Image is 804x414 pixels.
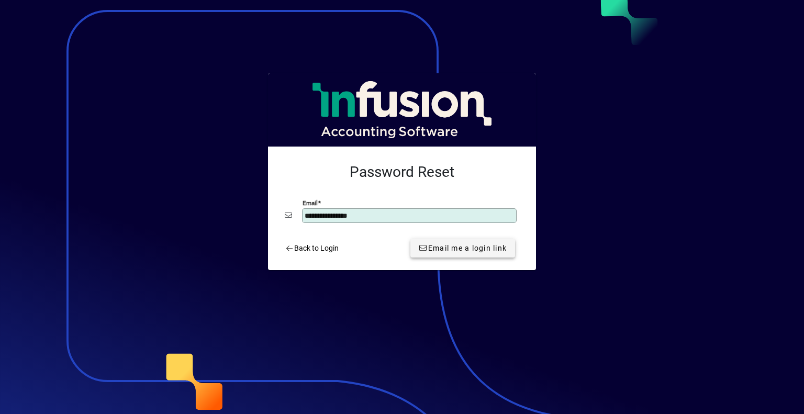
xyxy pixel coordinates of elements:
span: Email me a login link [419,243,507,254]
h2: Password Reset [285,163,519,181]
span: Back to Login [285,243,339,254]
button: Email me a login link [410,239,515,258]
mat-label: Email [303,199,318,207]
a: Back to Login [281,239,343,258]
